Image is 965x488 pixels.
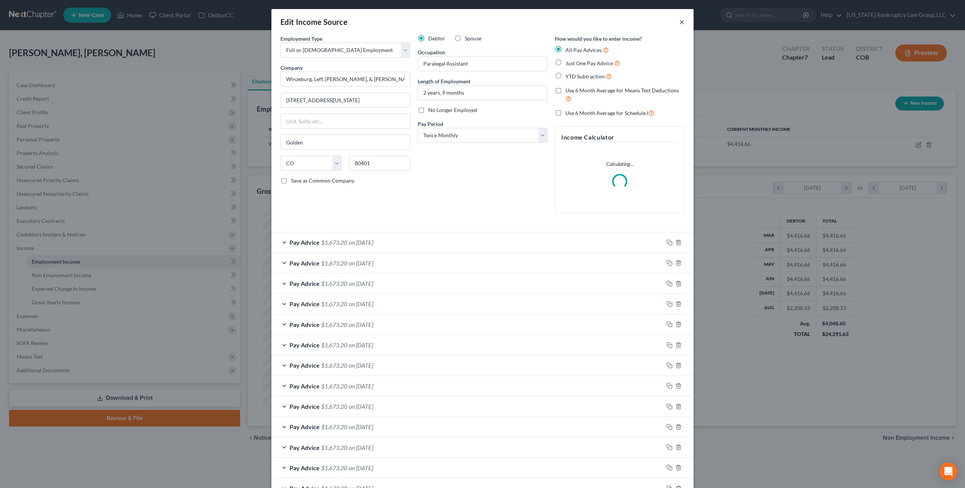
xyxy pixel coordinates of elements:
span: Save as Common Company [291,177,354,184]
div: Edit Income Source [280,17,348,27]
span: on [DATE] [349,341,373,348]
input: Unit, Suite, etc... [281,114,410,128]
span: Spouse [465,35,481,41]
span: Employment Type [280,35,322,42]
span: $1,673.20 [321,239,347,246]
span: Pay Period [418,121,443,127]
input: Search company by name... [280,72,410,87]
span: on [DATE] [349,464,373,471]
p: Calculating... [561,160,678,168]
span: Use 6 Month Average for Schedule I [565,110,648,116]
span: Pay Advice [289,464,320,471]
span: $1,673.20 [321,464,347,471]
span: Use 6 Month Average for Means Test Deductions [565,87,679,94]
span: on [DATE] [349,239,373,246]
h5: Income Calculator [561,133,678,142]
span: Debtor [428,35,445,41]
input: -- [418,57,547,71]
span: Pay Advice [289,259,320,267]
span: Pay Advice [289,239,320,246]
span: Just One Pay Advice [565,60,613,66]
input: Enter city... [281,135,410,149]
span: Pay Advice [289,423,320,430]
span: YTD Subtraction [565,73,605,80]
span: Pay Advice [289,300,320,307]
span: $1,673.20 [321,300,347,307]
span: on [DATE] [349,259,373,267]
input: Enter zip... [349,156,410,171]
span: $1,673.20 [321,259,347,267]
span: $1,673.20 [321,382,347,390]
span: on [DATE] [349,403,373,410]
div: Open Intercom Messenger [939,462,957,480]
span: on [DATE] [349,280,373,287]
span: $1,673.20 [321,341,347,348]
span: Company [280,64,303,71]
span: Pay Advice [289,444,320,451]
span: No Longer Employed [428,107,477,113]
label: Length of Employment [418,77,470,85]
span: on [DATE] [349,382,373,390]
label: Occupation [418,48,445,56]
span: Pay Advice [289,341,320,348]
span: Pay Advice [289,362,320,369]
span: $1,673.20 [321,362,347,369]
span: $1,673.20 [321,444,347,451]
span: Pay Advice [289,403,320,410]
span: on [DATE] [349,300,373,307]
span: on [DATE] [349,444,373,451]
span: Pay Advice [289,382,320,390]
span: $1,673.20 [321,280,347,287]
span: on [DATE] [349,321,373,328]
span: on [DATE] [349,362,373,369]
span: All Pay Advices [565,47,602,53]
span: Pay Advice [289,321,320,328]
input: Enter address... [281,93,410,107]
span: $1,673.20 [321,423,347,430]
input: ex: 2 years [418,86,547,100]
span: $1,673.20 [321,321,347,328]
span: Pay Advice [289,280,320,287]
span: $1,673.20 [321,403,347,410]
span: on [DATE] [349,423,373,430]
label: How would you like to enter income? [555,35,642,43]
button: × [679,17,685,26]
